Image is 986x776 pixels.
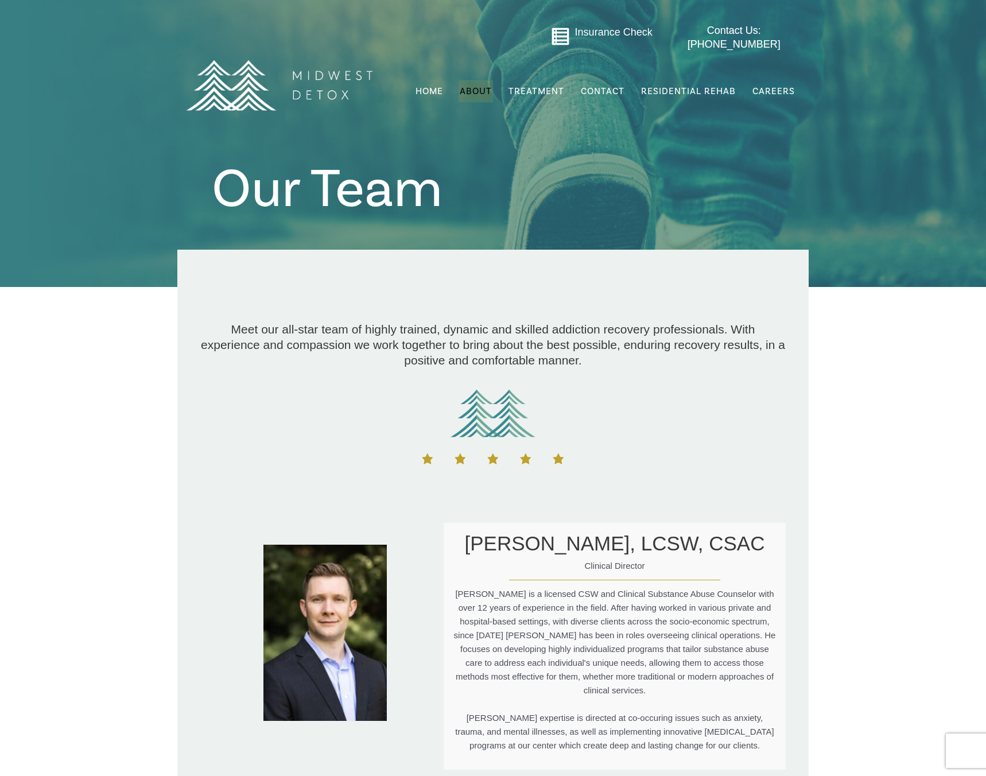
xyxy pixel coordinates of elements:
a: Contact [580,80,626,102]
a: Contact Us: [PHONE_NUMBER] [665,24,803,51]
a: Residential Rehab [640,80,737,102]
span: Careers [752,86,795,97]
img: green tree logo-01 (1) [445,382,542,445]
img: Ryan-Schneider-2b [263,545,387,721]
span: Residential Rehab [641,86,736,97]
span: Home [416,86,443,97]
span: [PERSON_NAME] is a licensed CSW and Clinical Substance Abuse Counselor with over 12 years of expe... [452,587,777,752]
img: MD Logo Horitzontal white-01 (1) (1) [178,35,379,135]
span: Contact [581,87,624,96]
span: About [460,87,492,96]
span: Contact Us: [PHONE_NUMBER] [688,25,781,49]
a: Home [414,80,444,102]
span: Clinical Director [452,559,777,573]
a: Insurance Check [575,26,653,38]
span: Treatment [508,87,564,96]
a: Careers [751,80,796,102]
a: About [459,80,493,102]
span: Meet our all-star team of highly trained, dynamic and skilled addiction recovery professionals. W... [201,323,785,367]
a: Go to midwestdetox.com/message-form-page/ [551,27,570,50]
h3: [PERSON_NAME], LCSW, CSAC [452,531,777,556]
a: Treatment [507,80,565,102]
